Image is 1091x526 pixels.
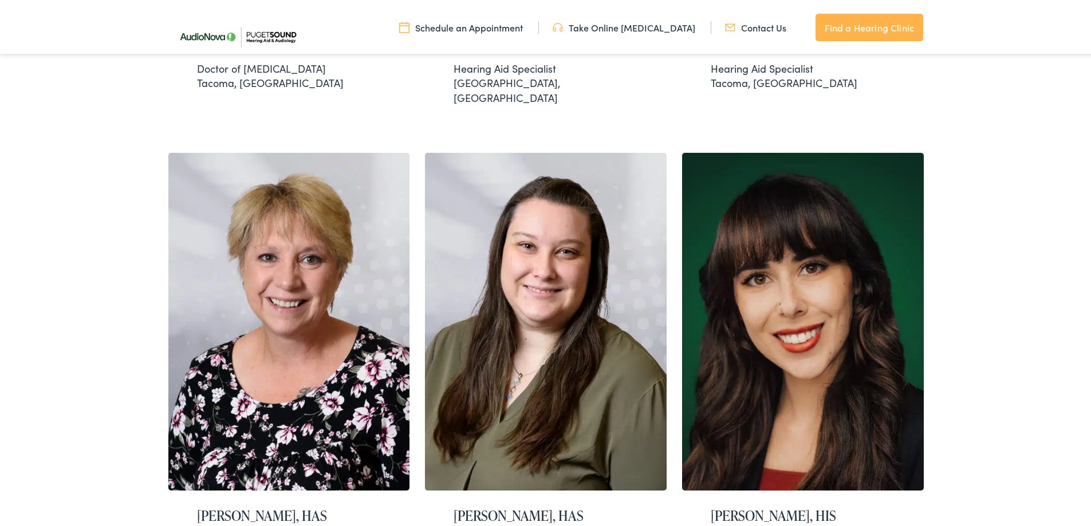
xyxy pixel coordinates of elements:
div: Hearing Aid Specialist [454,59,638,73]
h2: [PERSON_NAME], HAS [454,505,638,522]
div: Hearing Aid Specialist [711,59,895,73]
img: utility icon [553,19,563,31]
img: utility icon [399,19,409,31]
h2: [PERSON_NAME], HIS [711,505,895,522]
img: Mara Eidsvoog, Hearing Aid Specialist at Puget Sound Hearing Aid & Audiology [425,151,667,488]
a: Find a Hearing Clinic [816,11,923,39]
a: Take Online [MEDICAL_DATA] [553,19,695,31]
div: Doctor of [MEDICAL_DATA] [197,59,381,73]
div: Tacoma, [GEOGRAPHIC_DATA] [711,59,895,88]
div: Tacoma, [GEOGRAPHIC_DATA] [197,59,381,88]
a: Contact Us [725,19,786,31]
h2: [PERSON_NAME], HAS [197,505,381,522]
div: [GEOGRAPHIC_DATA], [GEOGRAPHIC_DATA] [454,59,638,102]
img: utility icon [725,19,735,31]
a: Schedule an Appointment [399,19,523,31]
img: Linda Myhre, Hearing Aid Specialist at Puget Sound Hearing Aid & Audiology [168,151,410,488]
